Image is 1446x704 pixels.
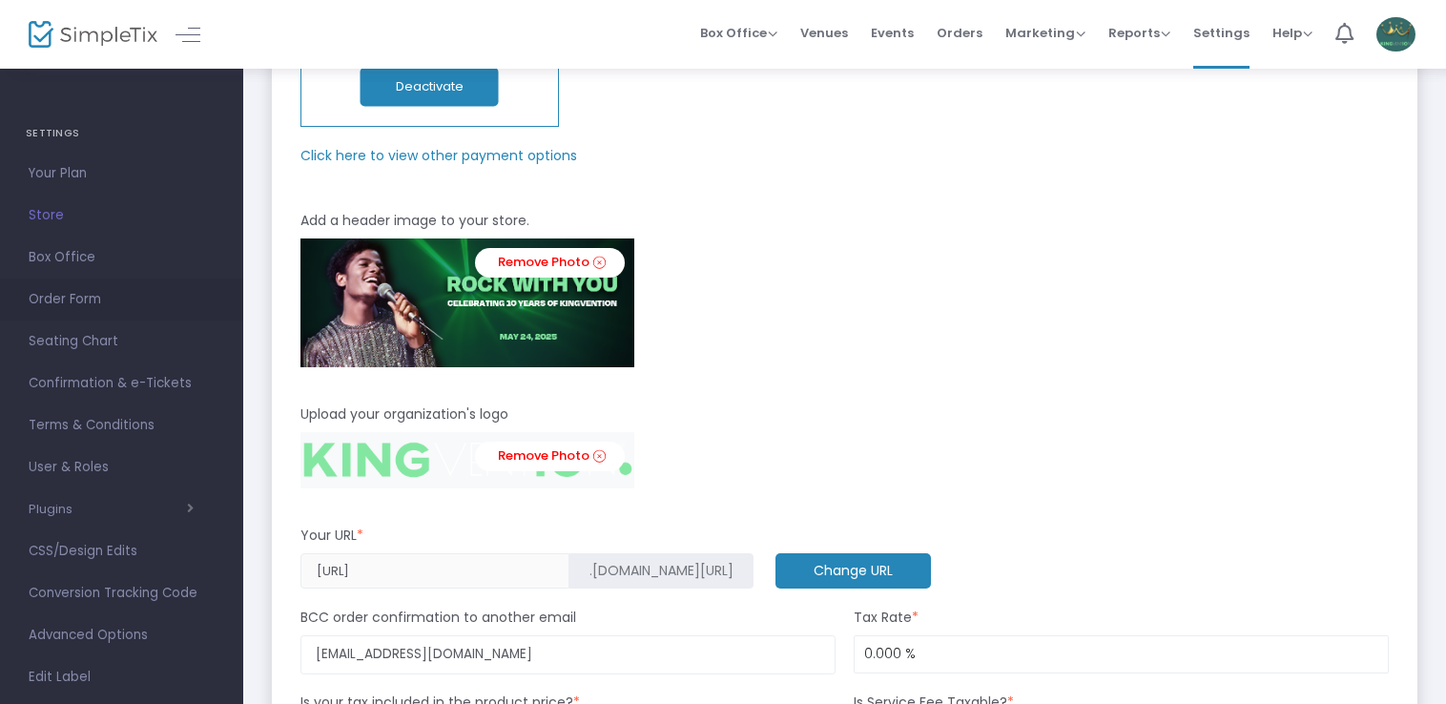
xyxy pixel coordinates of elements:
[1005,24,1085,42] span: Marketing
[29,539,215,564] span: CSS/Design Edits
[1193,9,1250,57] span: Settings
[300,211,529,231] m-panel-subtitle: Add a header image to your store.
[854,608,919,628] m-panel-subtitle: Tax Rate
[300,146,577,166] m-panel-subtitle: Click here to view other payment options
[29,329,215,354] span: Seating Chart
[475,442,625,471] a: Remove Photo
[300,608,576,628] m-panel-subtitle: BCC order confirmation to another email
[29,665,215,690] span: Edit Label
[871,9,914,57] span: Events
[589,561,733,581] span: .[DOMAIN_NAME][URL]
[29,581,215,606] span: Conversion Tracking Code
[29,161,215,186] span: Your Plan
[300,526,363,546] m-panel-subtitle: Your URL
[29,455,215,480] span: User & Roles
[29,623,215,648] span: Advanced Options
[1108,24,1170,42] span: Reports
[800,9,848,57] span: Venues
[855,636,1388,673] input: Tax Rate
[29,203,215,228] span: Store
[300,432,634,487] img: KVRWYPNG.png
[700,24,777,42] span: Box Office
[475,248,625,278] a: Remove Photo
[300,635,836,674] input: Enter Email
[300,404,508,424] m-panel-subtitle: Upload your organization's logo
[29,245,215,270] span: Box Office
[26,114,217,153] h4: SETTINGS
[300,238,634,367] img: BANNER.png
[29,287,215,312] span: Order Form
[361,68,499,107] button: Deactivate
[1272,24,1312,42] span: Help
[29,502,194,517] button: Plugins
[937,9,982,57] span: Orders
[29,413,215,438] span: Terms & Conditions
[775,553,931,589] m-button: Change URL
[29,371,215,396] span: Confirmation & e-Tickets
